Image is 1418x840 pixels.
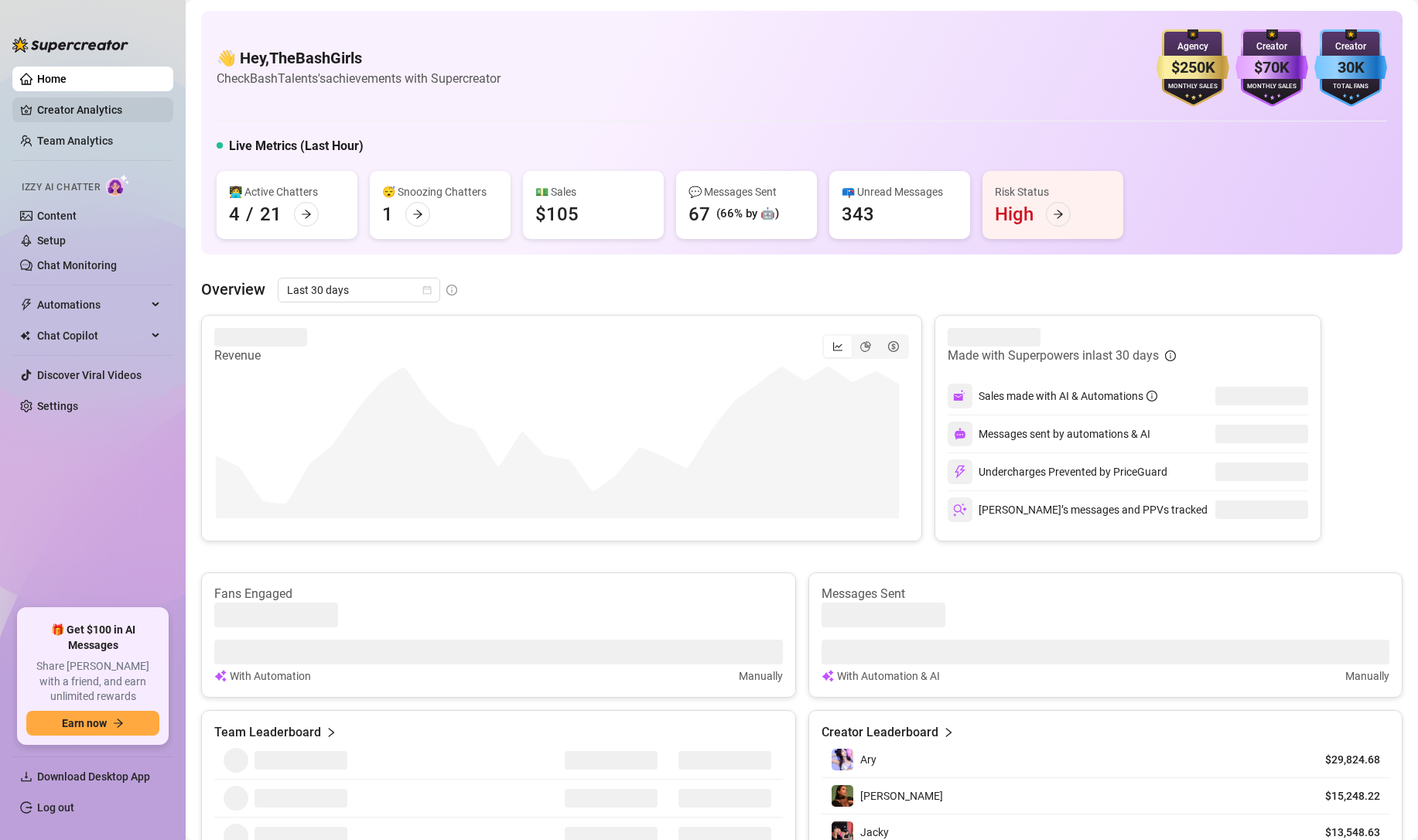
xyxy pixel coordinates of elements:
a: Discover Viral Videos [37,369,142,381]
span: pie-chart [860,341,871,352]
article: Messages Sent [822,586,1390,603]
div: Monthly Sales [1235,82,1308,92]
div: 👩‍💻 Active Chatters [229,183,345,200]
div: 💵 Sales [535,183,651,200]
div: [PERSON_NAME]’s messages and PPVs tracked [948,497,1208,522]
a: Log out [37,801,74,814]
span: arrow-right [301,209,312,220]
span: Jacky [860,826,889,838]
span: Share [PERSON_NAME] with a friend, and earn unlimited rewards [26,659,159,705]
span: arrow-right [113,718,124,729]
span: arrow-right [412,209,423,220]
div: Monthly Sales [1157,82,1229,92]
span: download [20,770,32,783]
a: Content [37,210,77,222]
span: info-circle [446,285,457,295]
img: svg%3e [822,668,834,685]
div: $70K [1235,56,1308,80]
a: Team Analytics [37,135,113,147]
article: With Automation [230,668,311,685]
div: Agency [1157,39,1229,54]
img: gold-badge-CigiZidd.svg [1157,29,1229,107]
a: Settings [37,400,78,412]
span: Chat Copilot [37,323,147,348]
a: Home [37,73,67,85]
article: $15,248.22 [1310,788,1380,804]
article: Manually [1345,668,1389,685]
img: svg%3e [954,428,966,440]
span: Earn now [62,717,107,729]
article: Revenue [214,347,307,365]
span: right [943,723,954,742]
article: Creator Leaderboard [822,723,938,742]
div: Total Fans [1314,82,1387,92]
span: Last 30 days [287,278,431,302]
div: 💬 Messages Sent [688,183,805,200]
article: $13,548.63 [1310,825,1380,840]
article: Manually [739,668,783,685]
button: Earn nowarrow-right [26,711,159,736]
span: line-chart [832,341,843,352]
a: Chat Monitoring [37,259,117,271]
a: Setup [37,234,66,247]
div: 67 [688,202,710,227]
div: segmented control [822,334,909,359]
img: purple-badge-B9DA21FR.svg [1235,29,1308,107]
div: Undercharges Prevented by PriceGuard [948,459,1167,484]
span: Izzy AI Chatter [22,180,100,195]
span: arrow-right [1053,209,1064,220]
h5: Live Metrics (Last Hour) [229,137,364,155]
div: Risk Status [995,183,1111,200]
span: right [326,723,337,742]
div: 1 [382,202,393,227]
article: Made with Superpowers in last 30 days [948,347,1159,365]
img: Celia [832,785,853,807]
div: (66% by 🤖) [716,205,779,224]
div: Sales made with AI & Automations [979,388,1157,405]
span: 🎁 Get $100 in AI Messages [26,623,159,653]
div: Creator [1314,39,1387,54]
span: thunderbolt [20,299,32,311]
img: svg%3e [953,465,967,479]
article: With Automation & AI [837,668,940,685]
div: $105 [535,202,579,227]
div: 21 [260,202,282,227]
article: Team Leaderboard [214,723,321,742]
article: Check BashTalents's achievements with Supercreator [217,69,501,88]
div: 343 [842,202,874,227]
img: Ary [832,749,853,770]
span: Download Desktop App [37,770,150,783]
h4: 👋 Hey, TheBashGirls [217,47,501,69]
div: 📪 Unread Messages [842,183,958,200]
div: Creator [1235,39,1308,54]
div: 30K [1314,56,1387,80]
img: blue-badge-DgoSNQY1.svg [1314,29,1387,107]
span: Automations [37,292,147,317]
img: Chat Copilot [20,330,30,341]
span: calendar [422,285,432,295]
article: Overview [201,278,265,301]
img: AI Chatter [106,174,130,196]
img: svg%3e [953,389,967,403]
article: Fans Engaged [214,586,783,603]
div: 4 [229,202,240,227]
span: info-circle [1146,391,1157,401]
a: Creator Analytics [37,97,161,122]
span: Ary [860,753,876,766]
img: svg%3e [214,668,227,685]
img: logo-BBDzfeDw.svg [12,37,128,53]
article: $29,824.68 [1310,752,1380,767]
span: info-circle [1165,350,1176,361]
div: $250K [1157,56,1229,80]
img: svg%3e [953,503,967,517]
div: Messages sent by automations & AI [948,422,1150,446]
div: 😴 Snoozing Chatters [382,183,498,200]
span: [PERSON_NAME] [860,790,943,802]
span: dollar-circle [888,341,899,352]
